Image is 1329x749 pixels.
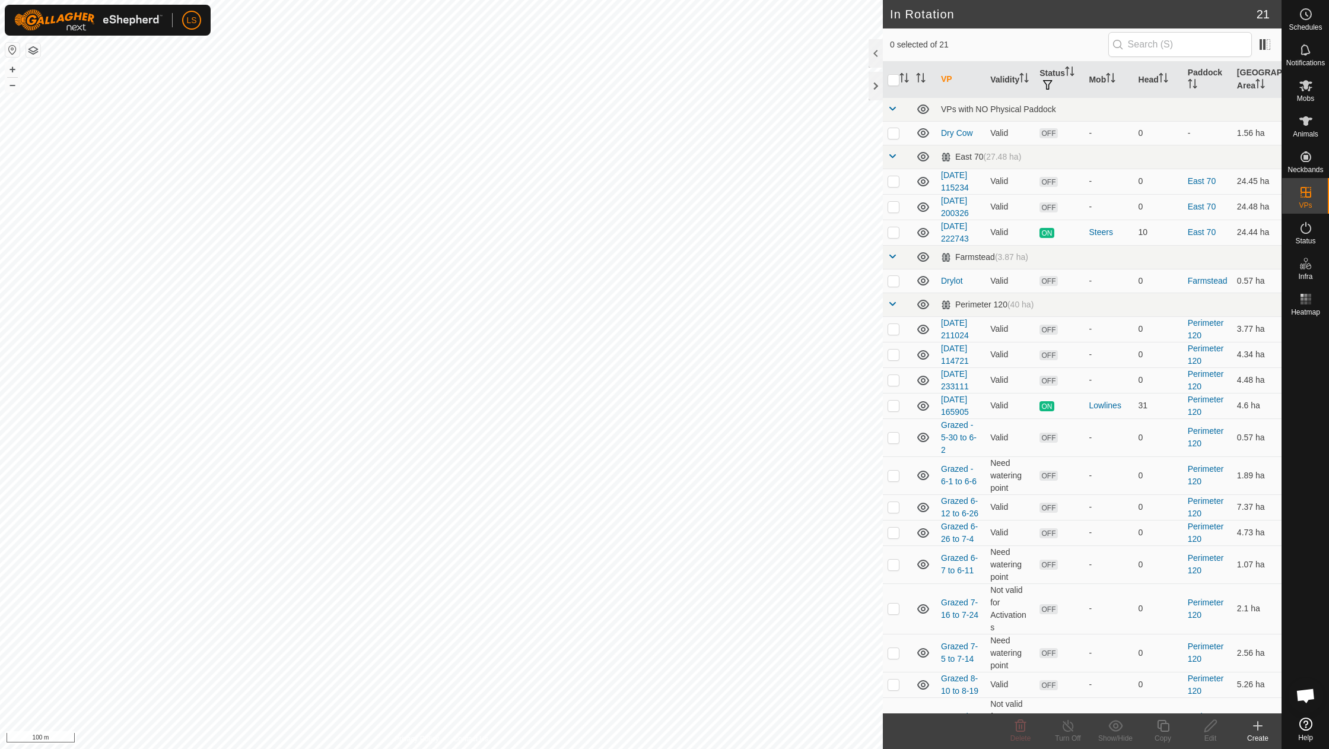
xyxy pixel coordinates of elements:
[1134,672,1183,697] td: 0
[941,598,978,620] a: Grazed 7-16 to 7-24
[941,252,1028,262] div: Farmstead
[1089,323,1128,335] div: -
[14,9,163,31] img: Gallagher Logo
[1089,558,1128,571] div: -
[5,78,20,92] button: –
[916,75,926,84] p-sorticon: Activate to sort
[985,494,1035,520] td: Valid
[1255,81,1265,90] p-sorticon: Activate to sort
[941,553,978,575] a: Grazed 6-7 to 6-11
[1134,62,1183,98] th: Head
[985,545,1035,583] td: Need watering point
[941,104,1277,114] div: VPs with NO Physical Paddock
[1065,68,1074,78] p-sorticon: Activate to sort
[1183,121,1232,145] td: -
[1188,642,1224,664] a: Perimeter 120
[1134,393,1183,418] td: 31
[1232,220,1282,245] td: 24.44 ha
[1286,59,1325,66] span: Notifications
[1134,697,1183,748] td: 0
[1188,176,1216,186] a: East 70
[1134,418,1183,456] td: 0
[1039,276,1057,286] span: OFF
[1134,269,1183,293] td: 0
[1134,456,1183,494] td: 0
[941,128,973,138] a: Dry Cow
[1232,194,1282,220] td: 24.48 ha
[1232,456,1282,494] td: 1.89 ha
[1188,712,1224,734] a: Perimeter 120
[1232,697,1282,748] td: 8.97 ha
[1134,121,1183,145] td: 0
[1134,545,1183,583] td: 0
[941,642,978,664] a: Grazed 7-5 to 7-14
[1007,300,1034,309] span: (40 ha)
[1257,5,1270,23] span: 21
[936,62,985,98] th: VP
[985,269,1035,293] td: Valid
[26,43,40,58] button: Map Layers
[1299,202,1312,209] span: VPs
[1159,75,1168,84] p-sorticon: Activate to sort
[1232,62,1282,98] th: [GEOGRAPHIC_DATA] Area
[1232,269,1282,293] td: 0.57 ha
[1106,75,1115,84] p-sorticon: Activate to sort
[1039,648,1057,658] span: OFF
[1134,169,1183,194] td: 0
[941,369,969,391] a: [DATE] 233111
[1089,399,1128,412] div: Lowlines
[1039,401,1054,411] span: ON
[1232,545,1282,583] td: 1.07 ha
[1084,62,1133,98] th: Mob
[1187,733,1234,744] div: Edit
[1188,395,1224,417] a: Perimeter 120
[985,316,1035,342] td: Valid
[5,43,20,57] button: Reset Map
[1039,325,1057,335] span: OFF
[1134,194,1183,220] td: 0
[985,634,1035,672] td: Need watering point
[1044,733,1092,744] div: Turn Off
[941,276,963,285] a: Drylot
[186,14,196,27] span: LS
[1039,177,1057,187] span: OFF
[985,456,1035,494] td: Need watering point
[941,420,977,455] a: Grazed - 5-30 to 6-2
[1287,166,1323,173] span: Neckbands
[941,196,969,218] a: [DATE] 200326
[985,418,1035,456] td: Valid
[941,712,978,734] a: Grazed 8-18 to 8-25
[985,393,1035,418] td: Valid
[1039,680,1057,690] span: OFF
[941,496,978,518] a: Grazed 6-12 to 6-26
[985,342,1035,367] td: Valid
[1089,431,1128,444] div: -
[985,194,1035,220] td: Valid
[985,367,1035,393] td: Valid
[1108,32,1252,57] input: Search (S)
[1134,634,1183,672] td: 0
[1188,344,1224,366] a: Perimeter 120
[1293,131,1318,138] span: Animals
[1232,583,1282,634] td: 2.1 ha
[1134,520,1183,545] td: 0
[941,674,978,696] a: Grazed 8-10 to 8-19
[1089,647,1128,659] div: -
[1019,75,1029,84] p-sorticon: Activate to sort
[1039,202,1057,212] span: OFF
[1039,471,1057,481] span: OFF
[1010,734,1031,742] span: Delete
[995,252,1028,262] span: (3.87 ha)
[1232,494,1282,520] td: 7.37 ha
[1297,95,1314,102] span: Mobs
[1232,393,1282,418] td: 4.6 ha
[1291,309,1320,316] span: Heatmap
[1134,583,1183,634] td: 0
[1232,672,1282,697] td: 5.26 ha
[1089,526,1128,539] div: -
[1134,494,1183,520] td: 0
[1183,62,1232,98] th: Paddock
[1188,426,1224,448] a: Perimeter 120
[1188,202,1216,211] a: East 70
[1232,316,1282,342] td: 3.77 ha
